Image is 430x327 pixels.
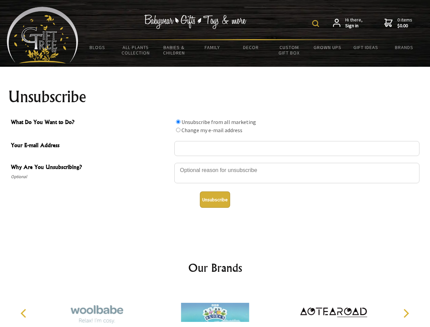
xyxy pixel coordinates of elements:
[17,306,32,321] button: Previous
[181,119,256,125] label: Unsubscribe from all marketing
[176,128,180,132] input: What Do You Want to Do?
[7,7,78,63] img: Babyware - Gifts - Toys and more...
[176,120,180,124] input: What Do You Want to Do?
[181,127,242,134] label: Change my e-mail address
[232,40,270,54] a: Decor
[385,40,424,54] a: Brands
[11,118,171,128] span: What Do You Want to Do?
[174,141,419,156] input: Your E-mail Address
[345,17,363,29] span: Hi there,
[333,17,363,29] a: Hi there,Sign in
[11,163,171,173] span: Why Are You Unsubscribing?
[14,260,417,276] h2: Our Brands
[312,20,319,27] img: product search
[200,191,230,208] button: Unsubscribe
[78,40,117,54] a: BLOGS
[155,40,193,60] a: Babies & Children
[347,40,385,54] a: Gift Ideas
[144,15,246,29] img: Babywear - Gifts - Toys & more
[397,23,412,29] strong: $0.00
[11,173,171,181] span: Optional
[11,141,171,151] span: Your E-mail Address
[270,40,308,60] a: Custom Gift Box
[193,40,232,54] a: Family
[117,40,155,60] a: All Plants Collection
[345,23,363,29] strong: Sign in
[308,40,347,54] a: Grown Ups
[8,89,422,105] h1: Unsubscribe
[174,163,419,183] textarea: Why Are You Unsubscribing?
[398,306,413,321] button: Next
[397,17,412,29] span: 0 items
[384,17,412,29] a: 0 items$0.00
